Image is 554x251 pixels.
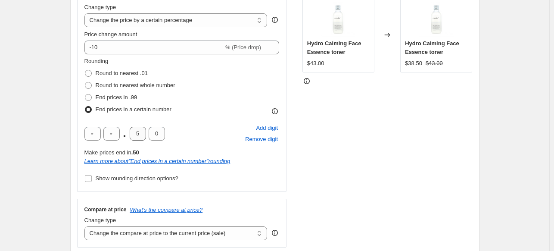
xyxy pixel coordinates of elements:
[84,158,230,164] i: Learn more about " End prices in a certain number " rounding
[96,70,148,76] span: Round to nearest .01
[130,207,203,213] button: What's the compare at price?
[96,94,137,100] span: End prices in .99
[84,127,101,141] input: ﹡
[405,40,459,55] span: Hydro Calming Face Essence toner
[84,58,109,64] span: Rounding
[96,175,178,182] span: Show rounding direction options?
[271,229,279,237] div: help
[96,106,171,113] span: End prices in a certain number
[84,31,137,38] span: Price change amount
[103,127,120,141] input: ﹡
[245,135,278,144] span: Remove digit
[131,149,139,156] b: .50
[84,4,116,10] span: Change type
[426,59,443,68] strike: $43.00
[307,40,361,55] span: Hydro Calming Face Essence toner
[149,127,165,141] input: ﹡
[321,2,355,37] img: 43_80x.png
[271,16,279,24] div: help
[255,122,279,134] button: Add placeholder
[225,44,261,50] span: % (Price drop)
[84,206,127,213] h3: Compare at price
[419,2,454,37] img: 43_80x.png
[84,41,224,54] input: -15
[84,149,139,156] span: Make prices end in
[130,127,146,141] input: ﹡
[84,217,116,223] span: Change type
[405,59,422,68] div: $38.50
[307,59,324,68] div: $43.00
[84,158,230,164] a: Learn more about"End prices in a certain number"rounding
[96,82,175,88] span: Round to nearest whole number
[244,134,279,145] button: Remove placeholder
[256,124,278,132] span: Add digit
[122,127,127,141] span: .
